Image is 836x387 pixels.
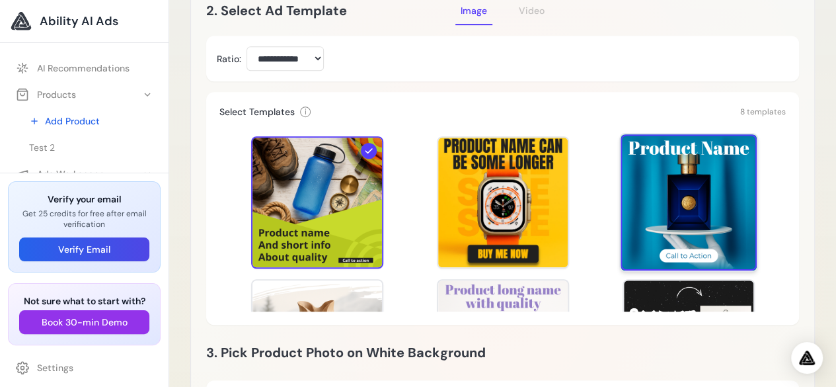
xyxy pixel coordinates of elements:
h3: Not sure what to start with? [19,294,149,308]
button: Products [8,83,161,107]
span: Test 2 [29,141,55,154]
a: Test 2 [21,136,161,159]
div: Ads Workspace [16,167,104,181]
span: i [305,107,307,117]
span: Video [519,5,545,17]
a: Add Product [21,109,161,133]
span: Image [461,5,487,17]
button: Book 30-min Demo [19,310,149,334]
span: 8 templates [740,107,786,117]
a: AI Recommendations [8,56,161,80]
div: Products [16,88,76,101]
label: Ratio: [217,52,241,65]
h2: 3. Pick Product Photo on White Background [206,342,799,363]
h3: Select Templates [219,105,295,118]
button: Verify Email [19,237,149,261]
a: Settings [8,356,161,380]
div: Open Intercom Messenger [791,342,823,374]
a: Ability AI Ads [11,11,158,32]
span: Ability AI Ads [40,12,118,30]
h3: Verify your email [19,193,149,206]
p: Get 25 credits for free after email verification [19,208,149,230]
button: Ads Workspace [8,162,161,186]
